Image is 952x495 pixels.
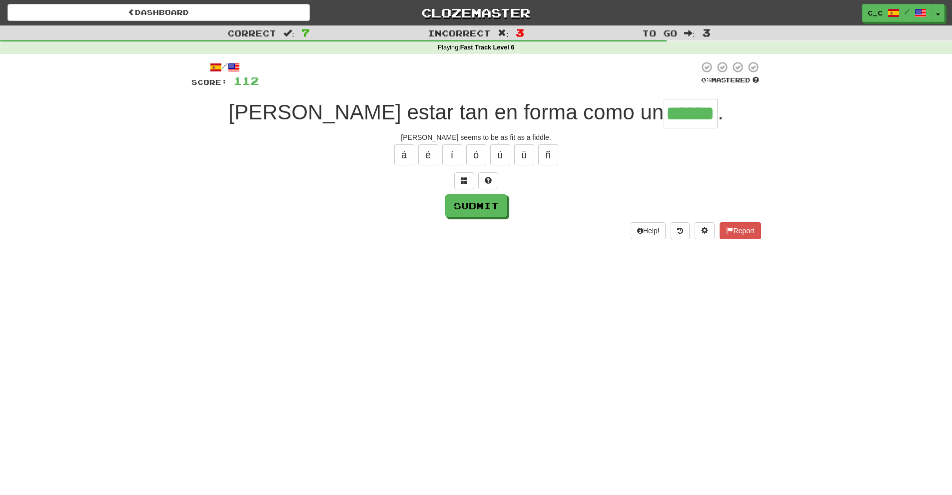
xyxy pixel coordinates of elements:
button: Round history (alt+y) [671,222,690,239]
span: 0 % [701,76,711,84]
span: C_C [868,8,883,17]
span: : [283,29,294,37]
button: Switch sentence to multiple choice alt+p [454,172,474,189]
span: To go [642,28,677,38]
button: á [394,144,414,165]
span: : [684,29,695,37]
button: ü [514,144,534,165]
span: [PERSON_NAME] estar tan en forma como un [228,100,664,124]
a: Dashboard [7,4,310,21]
span: 112 [233,74,259,87]
button: ú [490,144,510,165]
a: C_C / [862,4,932,22]
span: . [718,100,724,124]
button: Help! [631,222,666,239]
span: Incorrect [428,28,491,38]
button: Report [720,222,761,239]
span: 3 [516,26,524,38]
span: 7 [301,26,310,38]
button: é [418,144,438,165]
div: [PERSON_NAME] seems to be as fit as a fiddle. [191,132,761,142]
span: : [498,29,509,37]
button: Submit [445,194,507,217]
strong: Fast Track Level 6 [460,44,515,51]
a: Clozemaster [325,4,627,21]
button: Single letter hint - you only get 1 per sentence and score half the points! alt+h [478,172,498,189]
span: / [905,8,910,15]
span: Score: [191,78,227,86]
button: ó [466,144,486,165]
button: í [442,144,462,165]
button: ñ [538,144,558,165]
span: 3 [702,26,711,38]
div: / [191,61,259,73]
span: Correct [227,28,276,38]
div: Mastered [699,76,761,85]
